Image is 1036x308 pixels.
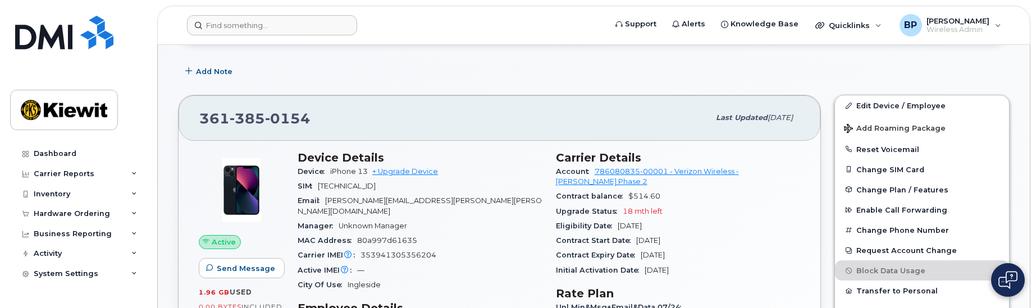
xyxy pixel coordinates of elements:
[360,251,436,259] span: 353941305356204
[556,151,801,164] h3: Carrier Details
[556,207,623,215] span: Upgrade Status
[212,237,236,247] span: Active
[618,222,642,230] span: [DATE]
[556,236,636,245] span: Contract Start Date
[298,196,325,205] span: Email
[768,113,793,122] span: [DATE]
[196,66,232,77] span: Add Note
[844,124,946,135] span: Add Roaming Package
[298,222,339,230] span: Manager
[998,271,1017,289] img: Open chat
[625,19,656,30] span: Support
[298,151,542,164] h3: Device Details
[682,19,705,30] span: Alerts
[716,113,768,122] span: Last updated
[372,167,438,176] a: + Upgrade Device
[208,157,275,224] img: image20231002-3703462-1ig824h.jpeg
[608,13,664,35] a: Support
[645,266,669,274] span: [DATE]
[298,251,360,259] span: Carrier IMEI
[856,206,947,214] span: Enable Call Forwarding
[835,260,1009,281] button: Block Data Usage
[230,288,252,296] span: used
[217,263,275,274] span: Send Message
[927,25,989,34] span: Wireless Admin
[318,182,376,190] span: [TECHNICAL_ID]
[835,139,1009,159] button: Reset Voicemail
[556,222,618,230] span: Eligibility Date
[357,236,417,245] span: 80a997d61635
[856,185,948,194] span: Change Plan / Features
[835,180,1009,200] button: Change Plan / Features
[904,19,917,32] span: BP
[199,258,285,278] button: Send Message
[556,251,641,259] span: Contract Expiry Date
[829,21,870,30] span: Quicklinks
[892,14,1009,36] div: Belen Pena
[835,281,1009,301] button: Transfer to Personal
[807,14,889,36] div: Quicklinks
[623,207,663,215] span: 18 mth left
[641,251,665,259] span: [DATE]
[339,222,407,230] span: Unknown Manager
[835,116,1009,139] button: Add Roaming Package
[265,110,311,127] span: 0154
[298,236,357,245] span: MAC Address
[199,288,230,296] span: 1.96 GB
[835,95,1009,116] a: Edit Device / Employee
[178,61,242,81] button: Add Note
[835,159,1009,180] button: Change SIM Card
[230,110,265,127] span: 385
[187,15,357,35] input: Find something...
[731,19,798,30] span: Knowledge Base
[927,16,989,25] span: [PERSON_NAME]
[835,200,1009,220] button: Enable Call Forwarding
[556,266,645,274] span: Initial Activation Date
[556,167,739,186] a: 786080835-00001 - Verizon Wireless - [PERSON_NAME] Phase 2
[330,167,368,176] span: iPhone 13
[298,196,542,215] span: [PERSON_NAME][EMAIL_ADDRESS][PERSON_NAME][PERSON_NAME][DOMAIN_NAME]
[298,266,357,274] span: Active IMEI
[664,13,713,35] a: Alerts
[835,220,1009,240] button: Change Phone Number
[298,167,330,176] span: Device
[556,167,595,176] span: Account
[199,110,311,127] span: 361
[556,287,801,300] h3: Rate Plan
[298,182,318,190] span: SIM
[713,13,806,35] a: Knowledge Base
[556,192,628,200] span: Contract balance
[348,281,381,289] span: Ingleside
[636,236,660,245] span: [DATE]
[298,281,348,289] span: City Of Use
[835,240,1009,260] button: Request Account Change
[357,266,364,274] span: —
[628,192,660,200] span: $514.60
